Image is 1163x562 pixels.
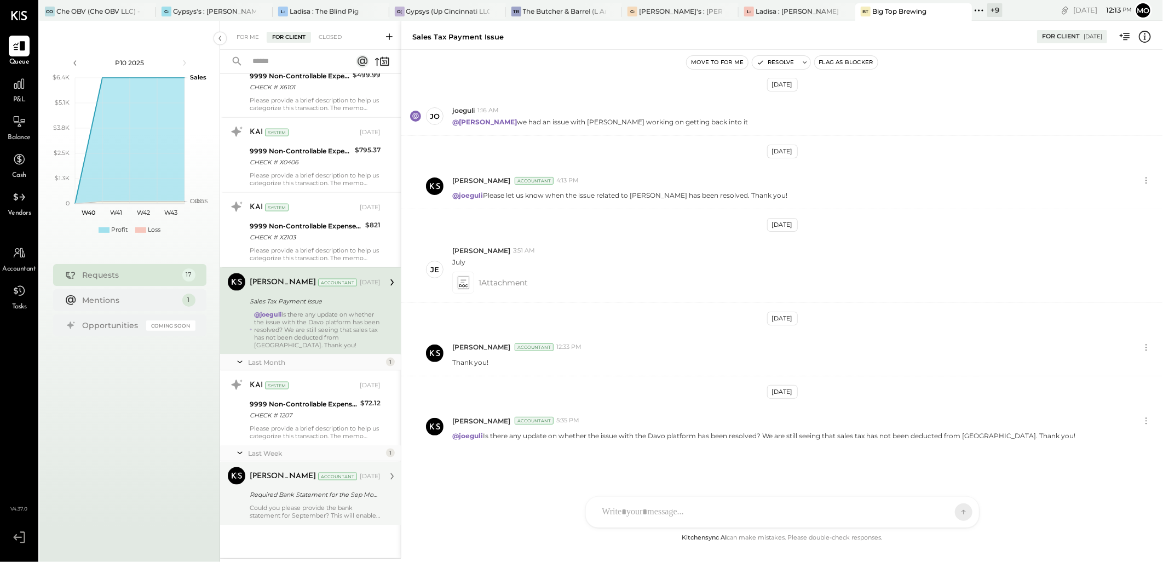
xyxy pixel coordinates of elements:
div: For Me [231,32,264,43]
div: 1 [386,358,395,366]
span: 12:33 PM [556,343,581,352]
div: Accountant [318,473,357,480]
span: Balance [8,133,31,143]
span: [PERSON_NAME] [452,176,510,185]
div: Is there any update on whether the issue with the Davo platform has been resolved? We are still s... [254,311,381,349]
div: 9999 Non-Controllable Expenses:Other Income and Expenses:To Be Classified P&L [250,146,352,157]
div: System [265,129,289,136]
div: Accountant [318,279,357,286]
text: W43 [164,209,177,216]
div: Mentions [83,295,177,306]
div: KAI [250,127,263,138]
div: [DATE] [767,78,798,91]
div: [DATE] [360,278,381,287]
div: Requests [83,269,177,280]
div: Please provide a brief description to help us categorize this transaction. The memo might be help... [250,171,381,187]
div: 1 [182,294,195,307]
span: 3:51 AM [513,246,535,255]
div: [PERSON_NAME] [250,277,316,288]
div: Big Top Brewing [872,7,926,16]
div: + 9 [987,3,1003,17]
span: 5:35 PM [556,416,579,425]
span: [PERSON_NAME] [452,246,510,255]
span: [PERSON_NAME] [452,416,510,426]
span: joeguli [452,106,475,115]
strong: @joeguli [254,311,281,318]
div: TB [511,7,521,16]
div: Accountant [515,177,554,185]
div: je [430,265,439,275]
p: Thank you! [452,358,488,367]
span: [PERSON_NAME] [452,342,510,352]
div: G: [627,7,637,16]
div: L: [744,7,754,16]
div: CHECK # X6101 [250,82,349,93]
strong: @[PERSON_NAME] [452,118,517,126]
span: Cash [12,171,26,181]
div: Could you please provide the bank statement for September? This will enable us to proceed with th... [250,504,381,520]
text: $1.3K [55,174,70,182]
p: July [452,257,465,267]
a: Cash [1,149,38,181]
div: [DATE] [1073,5,1132,15]
div: [DATE] [360,381,381,390]
div: Closed [313,32,347,43]
div: Last Month [248,358,383,367]
div: For Client [1042,32,1080,41]
div: $821 [365,220,381,231]
div: For Client [267,32,311,43]
div: Gypsys (Up Cincinnati LLC) - Ignite [406,7,490,16]
div: System [265,382,289,389]
div: $795.37 [355,145,381,156]
div: System [265,204,289,211]
text: 0 [66,199,70,207]
div: CO [45,7,55,16]
text: $2.5K [54,149,70,157]
text: Sales [190,73,206,81]
text: $5.1K [55,99,70,106]
a: Vendors [1,187,38,219]
div: BT [861,7,871,16]
text: W42 [137,209,150,216]
span: Accountant [3,265,36,274]
div: The Butcher & Barrel (L Argento LLC) - [GEOGRAPHIC_DATA] [523,7,606,16]
div: Ladisa : [PERSON_NAME] in the Alley [756,7,839,16]
div: 9999 Non-Controllable Expenses:Other Income and Expenses:To Be Classified P&L [250,221,362,232]
span: Tasks [12,302,27,312]
text: $6.4K [53,73,70,81]
button: Flag as Blocker [815,56,878,69]
button: Mo [1135,2,1152,19]
text: W40 [82,209,95,216]
div: Gypsys's : [PERSON_NAME] on the levee [173,7,256,16]
div: [DATE] [767,385,798,399]
p: Is there any update on whether the issue with the Davo platform has been resolved? We are still s... [452,431,1075,440]
div: $499.99 [353,70,381,81]
div: Coming Soon [146,320,195,331]
span: 1:16 AM [477,106,499,115]
a: P&L [1,73,38,105]
a: Balance [1,111,38,143]
div: [DATE] [767,312,798,325]
a: Accountant [1,243,38,274]
div: [DATE] [1084,33,1102,41]
text: $3.8K [53,124,70,131]
text: W41 [110,209,122,216]
text: Labor [190,197,206,205]
div: Profit [111,226,128,234]
button: Resolve [752,56,798,69]
a: Tasks [1,280,38,312]
div: Accountant [515,343,554,351]
div: Please provide a brief description to help us categorize this transaction. The memo might be help... [250,96,381,112]
div: G: [162,7,171,16]
div: CHECK # X2103 [250,232,362,243]
div: G( [395,7,405,16]
div: jo [430,111,440,122]
div: Sales Tax Payment Issue [250,296,377,307]
p: we had an issue with [PERSON_NAME] working on getting back into it [452,117,748,127]
div: [DATE] [360,128,381,137]
span: 1 Attachment [479,272,528,294]
div: Please provide a brief description to help us categorize this transaction. The memo might be help... [250,246,381,262]
div: 1 [386,449,395,457]
div: CHECK # X0406 [250,157,352,168]
div: Required Bank Statement for the Sep Month [250,490,377,501]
